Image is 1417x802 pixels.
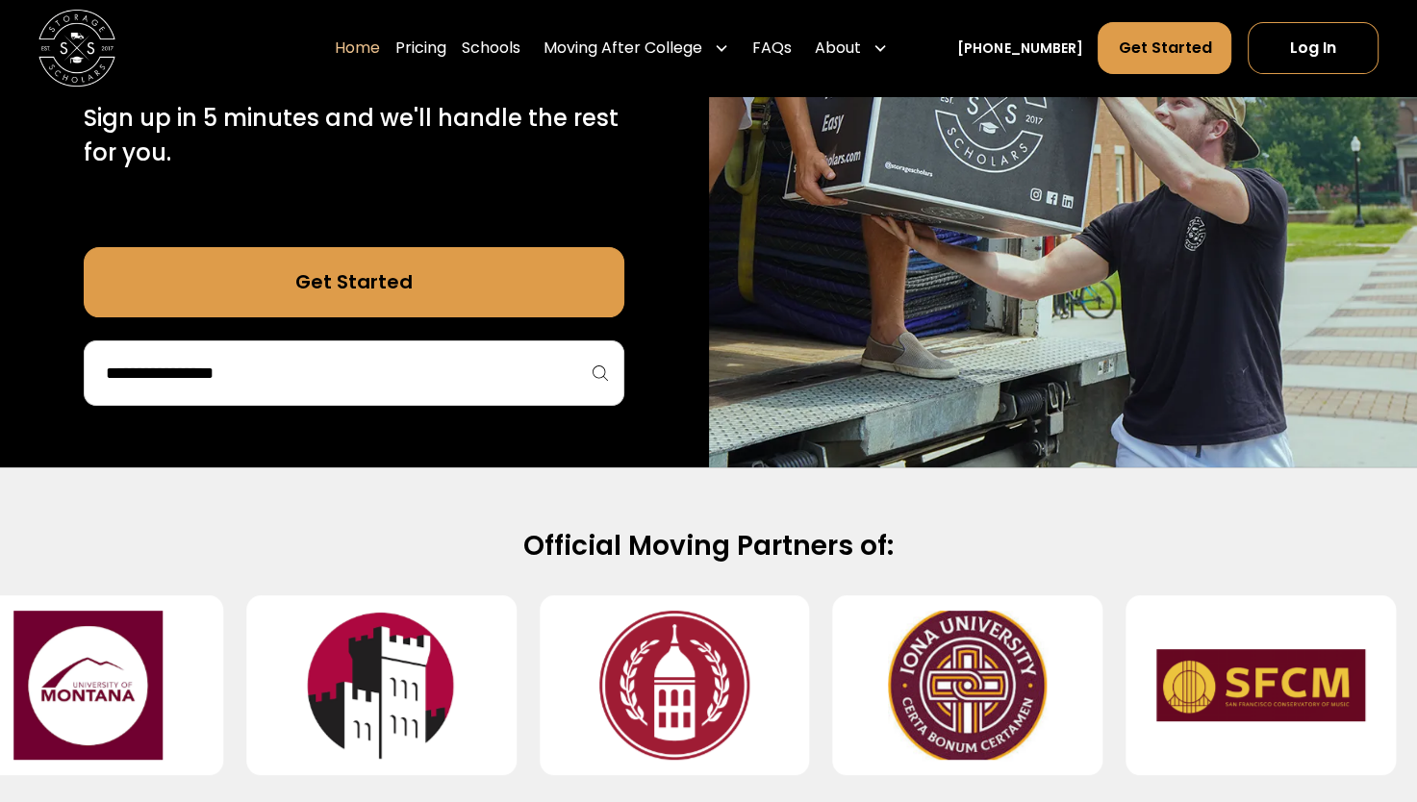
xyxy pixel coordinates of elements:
p: Sign up in 5 minutes and we'll handle the rest for you. [84,101,624,170]
div: Moving After College [544,37,702,60]
div: About [807,21,896,75]
div: Moving After College [536,21,737,75]
a: Home [335,21,380,75]
a: home [38,10,115,87]
a: Get Started [1098,22,1231,74]
img: Storage Scholars main logo [38,10,115,87]
h2: Official Moving Partners of: [91,529,1327,564]
a: Log In [1248,22,1379,74]
img: Southern Virginia University [570,611,779,760]
a: Schools [462,21,520,75]
div: About [815,37,861,60]
img: Iona University [864,611,1073,760]
a: FAQs [752,21,792,75]
a: [PHONE_NUMBER] [957,38,1082,59]
img: San Francisco Conservatory of Music [1157,611,1366,760]
a: Pricing [395,21,446,75]
img: Manhattanville University [277,611,486,760]
a: Get Started [84,247,624,316]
